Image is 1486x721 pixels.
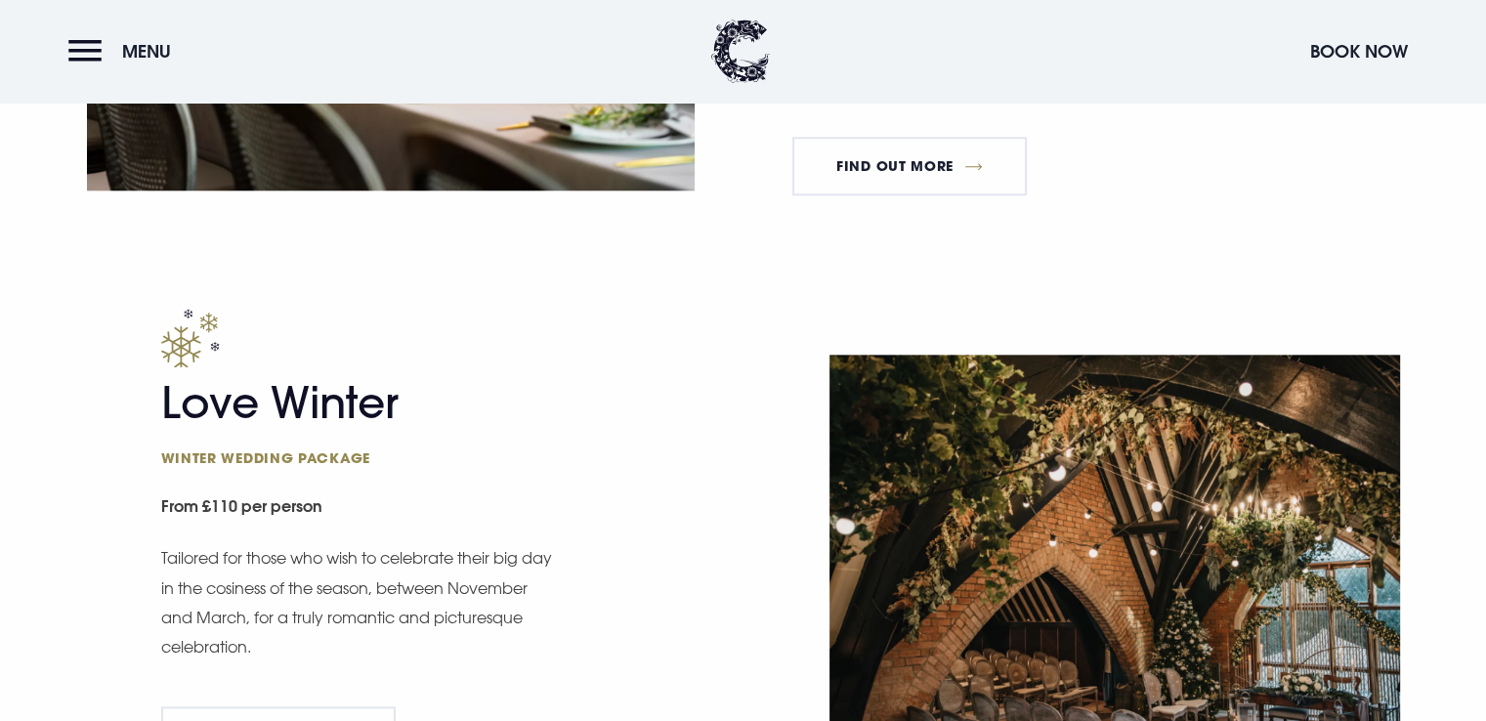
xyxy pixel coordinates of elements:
[161,487,732,530] small: From £110 per person
[122,40,171,63] span: Menu
[68,30,181,72] button: Menu
[161,309,220,367] img: Wonderful winter package page icon
[161,448,542,467] span: Winter wedding package
[792,137,1028,195] a: FIND OUT MORE
[1300,30,1418,72] button: Book Now
[711,20,770,83] img: Clandeboye Lodge
[161,377,542,467] h2: Love Winter
[161,543,562,662] p: Tailored for those who wish to celebrate their big day in the cosiness of the season, between Nov...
